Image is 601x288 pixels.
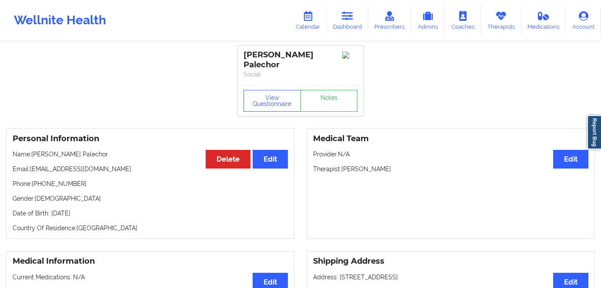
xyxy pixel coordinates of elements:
[244,70,357,79] p: Social
[313,165,588,173] p: Therapist: [PERSON_NAME]
[206,150,250,169] button: Delete
[553,150,588,169] button: Edit
[445,6,481,35] a: Coaches
[313,150,588,159] p: Provider: N/A
[313,134,588,144] h3: Medical Team
[13,209,288,218] p: Date of Birth: [DATE]
[313,273,588,281] p: Address: [STREET_ADDRESS]
[313,256,588,266] h3: Shipping Address
[289,6,327,35] a: Calendar
[300,90,358,112] a: Notes
[13,256,288,266] h3: Medical Information
[253,150,288,169] button: Edit
[13,179,288,188] p: Phone: [PHONE_NUMBER]
[13,165,288,173] p: Email: [EMAIL_ADDRESS][DOMAIN_NAME]
[481,6,521,35] a: Therapists
[13,273,288,281] p: Current Medications: N/A
[244,90,301,112] button: View Questionnaire
[13,150,288,159] p: Name: [PERSON_NAME] Palechor
[521,6,566,35] a: Medications
[327,6,368,35] a: Dashboard
[411,6,445,35] a: Admins
[587,115,601,149] a: Report Bug
[13,194,288,203] p: Gender: [DEMOGRAPHIC_DATA]
[342,52,357,59] img: Image%2Fplaceholer-image.png
[566,6,601,35] a: Account
[244,50,357,70] div: [PERSON_NAME] Palechor
[368,6,411,35] a: Prescribers
[13,134,288,144] h3: Personal Information
[13,224,288,232] p: Country Of Residence: [GEOGRAPHIC_DATA]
